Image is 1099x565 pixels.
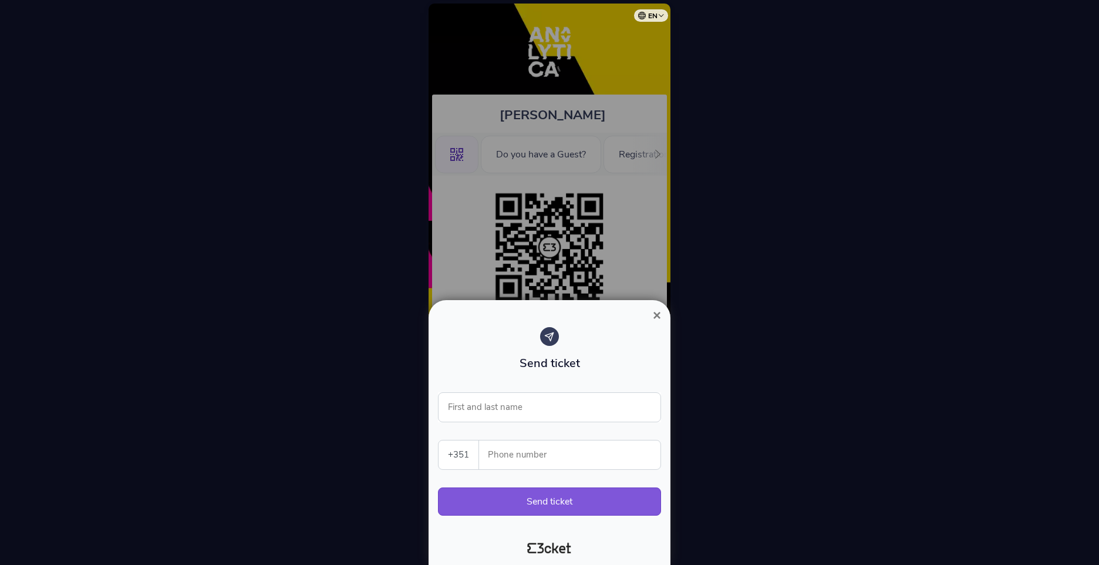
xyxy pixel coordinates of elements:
input: First and last name [438,392,661,422]
span: Send ticket [520,355,580,371]
input: Phone number [488,440,660,469]
button: Send ticket [438,487,661,516]
label: Phone number [479,440,662,469]
span: × [653,307,661,323]
label: First and last name [438,392,532,422]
